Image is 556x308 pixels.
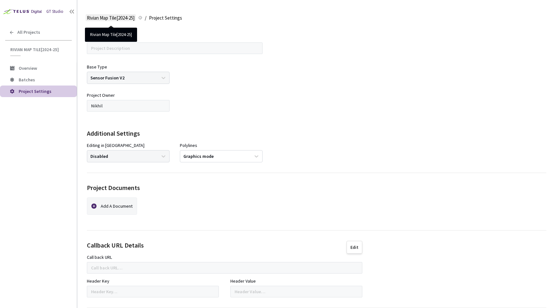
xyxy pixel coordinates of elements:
div: Additional Settings [87,129,546,138]
span: All Projects [17,30,40,35]
div: Polylines [180,142,197,149]
span: Project Settings [149,14,182,22]
span: Rivian Map Tile[2024-25] [87,14,134,22]
div: Add A Document [101,199,134,213]
div: Base Type [87,64,107,70]
input: Call back URL… [87,262,362,274]
div: Header Value [230,277,256,285]
input: Header Value… [230,286,362,297]
div: Callback URL Details [87,241,144,254]
div: Project Description [87,34,124,41]
div: Call back URL [87,254,112,261]
div: GT Studio [46,9,63,15]
div: Header Key [87,277,109,285]
input: Header Key… [87,286,219,297]
div: Editing in [GEOGRAPHIC_DATA] [87,142,144,149]
span: Rivian Map Tile[2024-25] [10,47,68,52]
div: Project Documents [87,183,140,193]
span: Batches [19,77,35,83]
span: Overview [19,65,37,71]
div: Edit [350,245,358,250]
li: / [145,14,146,22]
span: Project Settings [19,88,51,94]
div: Graphics mode [183,153,214,159]
div: Project Owner [87,92,115,99]
input: Project Description [87,42,263,54]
